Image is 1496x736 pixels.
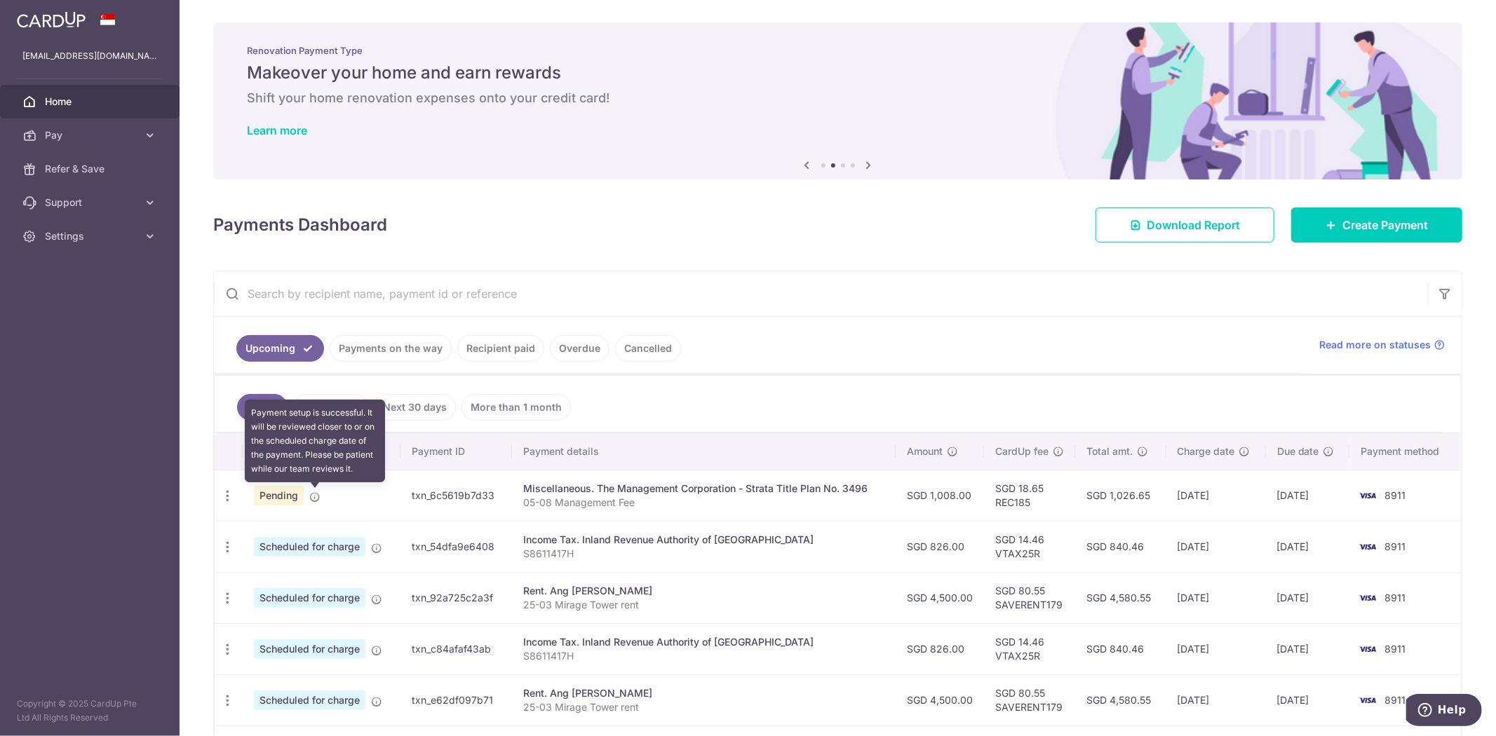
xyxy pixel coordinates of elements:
td: SGD 1,026.65 [1075,470,1166,521]
td: SGD 4,500.00 [896,572,984,623]
iframe: Opens a widget where you can find more information [1406,694,1482,729]
a: Create Payment [1291,207,1462,243]
td: SGD 4,580.55 [1075,572,1166,623]
span: Home [45,95,137,109]
a: Read more on statuses [1319,338,1445,352]
a: Cancelled [615,335,681,362]
p: 25-03 Mirage Tower rent [523,700,884,714]
img: Bank Card [1354,692,1382,709]
div: Income Tax. Inland Revenue Authority of [GEOGRAPHIC_DATA] [523,533,884,547]
td: txn_e62df097b71 [400,674,512,725]
span: Scheduled for charge [254,639,365,659]
a: More than 1 month [461,394,571,421]
img: Bank Card [1354,538,1382,555]
span: CardUp fee [995,444,1049,458]
td: [DATE] [1166,470,1266,521]
td: [DATE] [1266,674,1349,725]
a: Download Report [1096,207,1274,243]
span: 8911 [1384,489,1406,501]
td: SGD 18.65 REC185 [984,470,1075,521]
td: [DATE] [1166,521,1266,572]
img: CardUp [17,11,86,28]
span: 8911 [1384,540,1406,552]
td: SGD 80.55 SAVERENT179 [984,572,1075,623]
td: [DATE] [1266,623,1349,674]
span: Total amt. [1086,444,1133,458]
p: S8611417H [523,649,884,663]
img: Renovation banner [213,22,1462,179]
input: Search by recipient name, payment id or reference [214,271,1428,316]
th: Payment details [512,433,896,470]
td: txn_54dfa9e6408 [400,521,512,572]
span: 8911 [1384,643,1406,655]
div: Income Tax. Inland Revenue Authority of [GEOGRAPHIC_DATA] [523,635,884,649]
span: Download Report [1147,217,1240,233]
span: Refer & Save [45,162,137,176]
td: SGD 4,580.55 [1075,674,1166,725]
span: Scheduled for charge [254,690,365,710]
p: [EMAIL_ADDRESS][DOMAIN_NAME] [22,49,157,63]
td: [DATE] [1266,572,1349,623]
span: Support [45,196,137,210]
div: Payment setup is successful. It will be reviewed closer to or on the scheduled charge date of the... [245,400,385,482]
h5: Makeover your home and earn rewards [247,62,1429,84]
h6: Shift your home renovation expenses onto your credit card! [247,90,1429,107]
div: Miscellaneous. The Management Corporation - Strata Title Plan No. 3496 [523,482,884,496]
h4: Payments Dashboard [213,212,387,238]
td: SGD 826.00 [896,521,984,572]
a: All [237,394,288,421]
span: Scheduled for charge [254,588,365,608]
td: SGD 840.46 [1075,623,1166,674]
th: Payment method [1349,433,1461,470]
span: Scheduled for charge [254,537,365,557]
div: Rent. Ang [PERSON_NAME] [523,584,884,598]
span: 8911 [1384,694,1406,706]
td: [DATE] [1166,572,1266,623]
span: Settings [45,229,137,243]
th: Payment ID [400,433,512,470]
td: SGD 14.46 VTAX25R [984,521,1075,572]
span: Due date [1277,444,1319,458]
a: Learn more [247,123,307,137]
td: SGD 14.46 VTAX25R [984,623,1075,674]
p: 25-03 Mirage Tower rent [523,598,884,612]
a: Recipient paid [457,335,544,362]
td: [DATE] [1166,674,1266,725]
span: Read more on statuses [1319,338,1431,352]
div: Rent. Ang [PERSON_NAME] [523,686,884,700]
img: Bank Card [1354,590,1382,606]
td: SGD 1,008.00 [896,470,984,521]
td: [DATE] [1266,470,1349,521]
span: Pay [45,128,137,142]
td: txn_92a725c2a3f [400,572,512,623]
a: Overdue [550,335,609,362]
span: Amount [907,444,943,458]
p: 05-08 Management Fee [523,496,884,510]
span: Charge date [1178,444,1235,458]
td: SGD 826.00 [896,623,984,674]
p: S8611417H [523,547,884,561]
td: SGD 80.55 SAVERENT179 [984,674,1075,725]
td: txn_6c5619b7d33 [400,470,512,521]
td: [DATE] [1166,623,1266,674]
a: Upcoming [236,335,324,362]
span: Pending [254,486,304,505]
a: Next 30 days [374,394,456,421]
td: SGD 840.46 [1075,521,1166,572]
td: SGD 4,500.00 [896,674,984,725]
span: 8911 [1384,592,1406,604]
span: Create Payment [1342,217,1428,233]
img: Bank Card [1354,641,1382,657]
a: Payments on the way [330,335,452,362]
td: txn_c84afaf43ab [400,623,512,674]
td: [DATE] [1266,521,1349,572]
p: Renovation Payment Type [247,45,1429,56]
img: Bank Card [1354,487,1382,504]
